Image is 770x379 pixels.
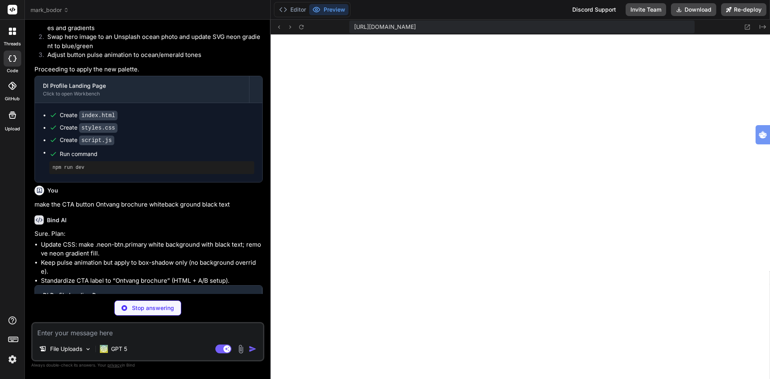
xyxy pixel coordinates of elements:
[41,258,263,276] li: Keep pulse animation but apply to box-shadow only (no background override).
[354,23,416,31] span: [URL][DOMAIN_NAME]
[60,111,118,120] div: Create
[626,3,666,16] button: Invite Team
[50,345,82,353] p: File Uploads
[60,124,118,132] div: Create
[47,216,67,224] h6: Bind AI
[43,291,254,299] div: DI Profile Landing Page
[100,345,108,353] img: GPT 5
[5,126,20,132] label: Upload
[309,4,349,15] button: Preview
[43,91,241,97] div: Click to open Workbench
[7,67,18,74] label: code
[35,286,262,312] button: DI Profile Landing PageClick to open Workbench
[47,186,58,195] h6: You
[31,361,264,369] p: Always double-check its answers. Your in Bind
[5,95,20,102] label: GitHub
[79,136,114,145] code: script.js
[60,136,114,144] div: Create
[249,345,257,353] img: icon
[111,345,127,353] p: GPT 5
[60,150,254,158] span: Run command
[132,304,174,312] p: Stop answering
[236,345,245,354] img: attachment
[34,229,263,239] p: Sure. Plan:
[34,200,263,209] p: make the CTA button Ontvang brochure whiteback ground black text
[41,276,263,286] li: Standardize CTA label to “Ontvang brochure” (HTML + A/B setup).
[271,34,770,379] iframe: Preview
[671,3,716,16] button: Download
[41,51,263,62] li: Adjust button pulse animation to ocean/emerald tones
[53,164,251,171] pre: npm run dev
[6,353,19,366] img: settings
[41,240,263,258] li: Update CSS: make .neon-btn.primary white background with black text; remove neon gradient fill.
[107,363,122,367] span: privacy
[43,82,241,90] div: DI Profile Landing Page
[567,3,621,16] div: Discord Support
[276,4,309,15] button: Editor
[4,41,21,47] label: threads
[721,3,766,16] button: Re-deploy
[79,111,118,120] code: index.html
[79,123,118,133] code: styles.css
[30,6,69,14] span: mark_bodor
[34,65,263,74] p: Proceeding to apply the new palette.
[41,32,263,51] li: Swap hero image to an Unsplash ocean photo and update SVG neon gradient to blue/green
[35,76,249,103] button: DI Profile Landing PageClick to open Workbench
[85,346,91,353] img: Pick Models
